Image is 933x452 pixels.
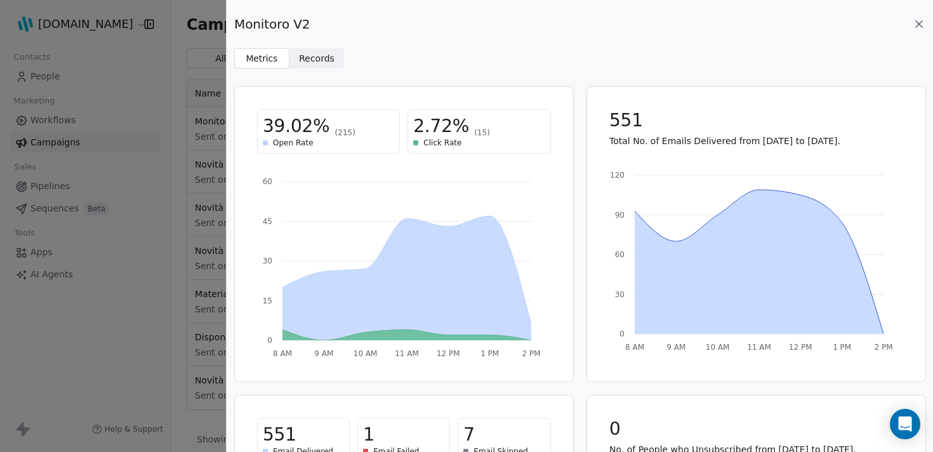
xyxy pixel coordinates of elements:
[263,423,296,446] span: 551
[480,349,499,358] tspan: 1 PM
[263,256,272,265] tspan: 30
[614,211,624,220] tspan: 90
[474,128,490,138] span: (15)
[610,171,625,180] tspan: 120
[335,128,355,138] span: (215)
[437,349,460,358] tspan: 12 PM
[363,423,374,446] span: 1
[614,290,624,299] tspan: 30
[234,15,310,33] span: Monitoro V2
[833,343,851,352] tspan: 1 PM
[747,343,771,352] tspan: 11 AM
[263,115,330,138] span: 39.02%
[463,423,475,446] span: 7
[614,250,624,259] tspan: 60
[609,135,903,147] p: Total No. of Emails Delivered from [DATE] to [DATE].
[609,109,643,132] span: 551
[619,329,625,338] tspan: 0
[705,343,729,352] tspan: 10 AM
[413,115,469,138] span: 2.72%
[625,343,644,352] tspan: 8 AM
[666,343,685,352] tspan: 9 AM
[522,349,540,358] tspan: 2 PM
[273,349,292,358] tspan: 8 AM
[263,296,272,305] tspan: 15
[314,349,333,358] tspan: 9 AM
[423,138,461,148] span: Click Rate
[263,217,272,226] tspan: 45
[609,418,621,441] span: 0
[354,349,378,358] tspan: 10 AM
[263,177,272,186] tspan: 60
[874,343,892,352] tspan: 2 PM
[395,349,419,358] tspan: 11 AM
[890,409,920,439] div: Open Intercom Messenger
[299,52,334,65] span: Records
[267,336,272,345] tspan: 0
[788,343,812,352] tspan: 12 PM
[273,138,314,148] span: Open Rate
